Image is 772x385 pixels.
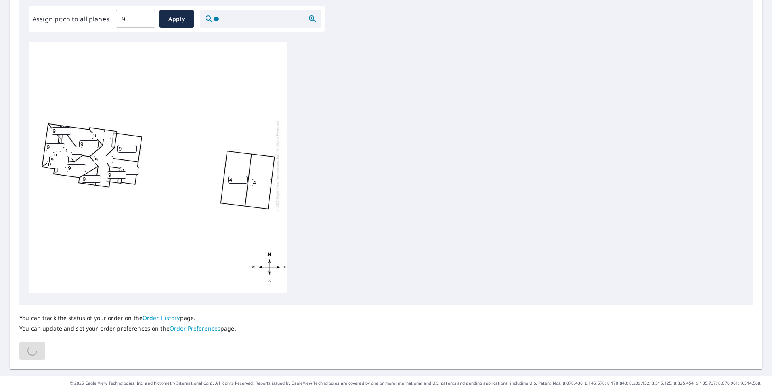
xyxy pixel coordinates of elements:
span: Apply [166,14,187,24]
label: Assign pitch to all planes [32,14,109,24]
a: Order Preferences [170,324,220,332]
p: You can track the status of your order on the page. [19,314,236,322]
input: 00.0 [116,8,155,30]
p: You can update and set your order preferences on the page. [19,325,236,332]
button: Apply [159,10,194,28]
a: Order History [143,314,180,322]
